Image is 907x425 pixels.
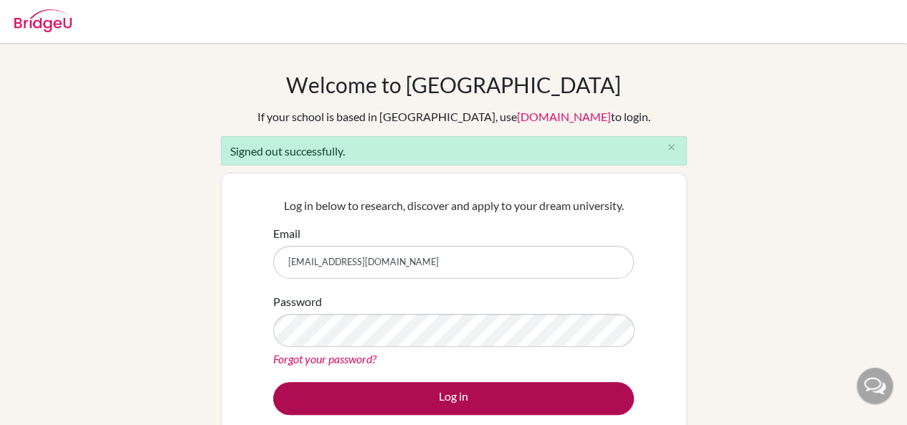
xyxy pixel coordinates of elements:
[257,108,650,125] div: If your school is based in [GEOGRAPHIC_DATA], use to login.
[32,10,62,23] span: Help
[666,142,677,153] i: close
[657,137,686,158] button: Close
[273,352,376,366] a: Forgot your password?
[273,225,300,242] label: Email
[273,197,634,214] p: Log in below to research, discover and apply to your dream university.
[517,110,611,123] a: [DOMAIN_NAME]
[273,382,634,415] button: Log in
[286,72,621,97] h1: Welcome to [GEOGRAPHIC_DATA]
[221,136,687,166] div: Signed out successfully.
[273,293,322,310] label: Password
[14,9,72,32] img: Bridge-U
